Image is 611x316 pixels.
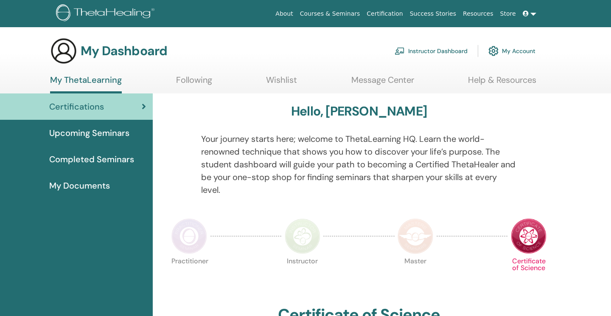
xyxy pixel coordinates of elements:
a: Instructor Dashboard [395,42,468,60]
p: Your journey starts here; welcome to ThetaLearning HQ. Learn the world-renowned technique that sh... [201,133,517,196]
h3: My Dashboard [81,43,167,59]
a: My ThetaLearning [50,75,122,93]
span: Completed Seminars [49,153,134,166]
a: Certification [363,6,406,22]
img: Instructor [285,218,320,254]
p: Certificate of Science [511,258,547,293]
span: Upcoming Seminars [49,127,129,139]
a: Wishlist [266,75,297,91]
img: Master [398,218,433,254]
p: Practitioner [171,258,207,293]
img: cog.svg [488,44,499,58]
p: Instructor [285,258,320,293]
img: Certificate of Science [511,218,547,254]
a: Store [497,6,519,22]
a: Success Stories [406,6,460,22]
p: Master [398,258,433,293]
img: chalkboard-teacher.svg [395,47,405,55]
img: Practitioner [171,218,207,254]
span: My Documents [49,179,110,192]
img: logo.png [56,4,157,23]
a: Following [176,75,212,91]
a: Resources [460,6,497,22]
a: My Account [488,42,535,60]
a: Courses & Seminars [297,6,364,22]
img: generic-user-icon.jpg [50,37,77,65]
a: About [272,6,296,22]
h3: Hello, [PERSON_NAME] [291,104,427,119]
span: Certifications [49,100,104,113]
a: Help & Resources [468,75,536,91]
a: Message Center [351,75,414,91]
